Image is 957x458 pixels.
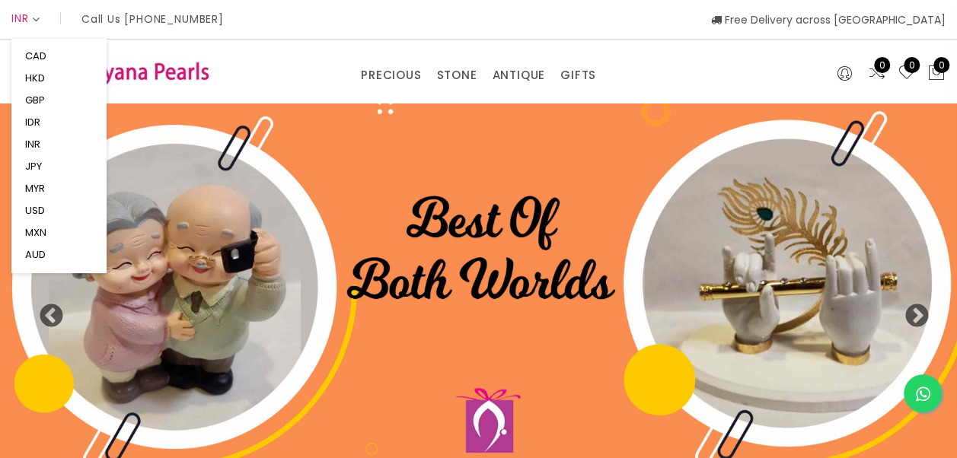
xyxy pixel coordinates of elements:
[21,133,45,155] button: INR
[560,64,596,87] a: GIFTS
[21,155,46,177] button: JPY
[21,45,51,67] button: CAD
[898,64,916,84] a: 0
[21,177,49,199] button: MYR
[21,199,49,221] button: USD
[933,57,949,73] span: 0
[361,64,421,87] a: PRECIOUS
[868,64,886,84] a: 0
[436,64,477,87] a: STONE
[21,243,50,266] button: AUD
[492,64,545,87] a: ANTIQUE
[874,57,890,73] span: 0
[711,12,946,27] span: Free Delivery across [GEOGRAPHIC_DATA]
[904,57,920,73] span: 0
[21,67,49,89] button: HKD
[904,304,919,319] button: Next
[81,14,224,24] p: Call Us [PHONE_NUMBER]
[927,64,946,84] button: 0
[21,221,51,243] button: MXN
[38,304,53,319] button: Previous
[21,111,45,133] button: IDR
[21,89,49,111] button: GBP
